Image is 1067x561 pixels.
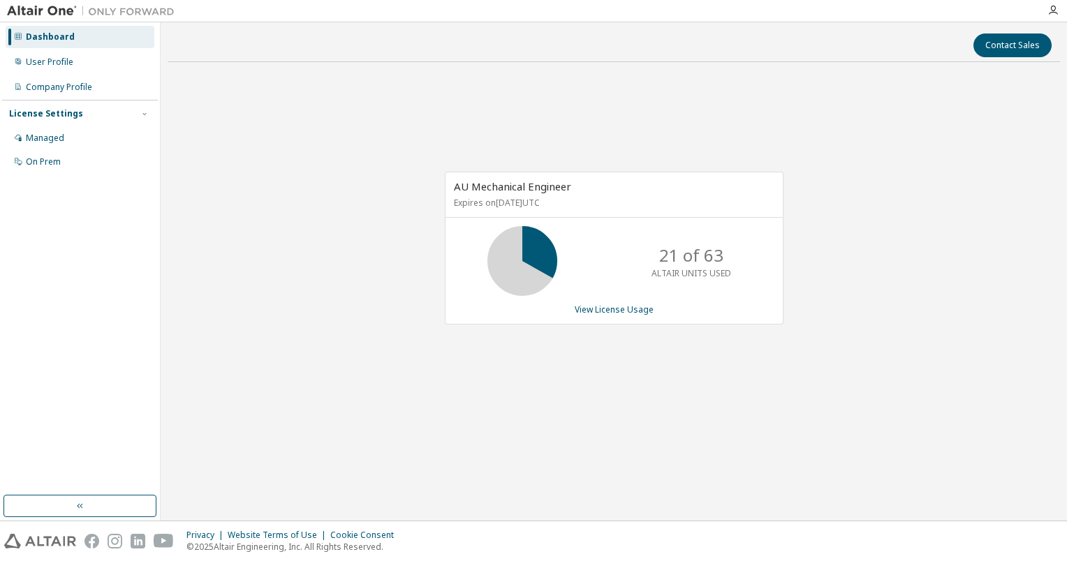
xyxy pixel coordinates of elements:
[973,33,1052,57] button: Contact Sales
[26,31,75,43] div: Dashboard
[330,530,402,541] div: Cookie Consent
[7,4,182,18] img: Altair One
[26,82,92,93] div: Company Profile
[454,197,771,209] p: Expires on [DATE] UTC
[652,267,731,279] p: ALTAIR UNITS USED
[4,534,76,548] img: altair_logo.svg
[84,534,99,548] img: facebook.svg
[26,133,64,144] div: Managed
[9,108,83,119] div: License Settings
[575,304,654,315] a: View License Usage
[26,57,73,68] div: User Profile
[26,156,61,167] div: On Prem
[131,534,145,548] img: linkedin.svg
[186,541,402,553] p: © 2025 Altair Engineering, Inc. All Rights Reserved.
[154,534,174,548] img: youtube.svg
[108,534,122,548] img: instagram.svg
[228,530,330,541] div: Website Terms of Use
[454,179,571,193] span: AU Mechanical Engineer
[659,244,723,267] p: 21 of 63
[186,530,228,541] div: Privacy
